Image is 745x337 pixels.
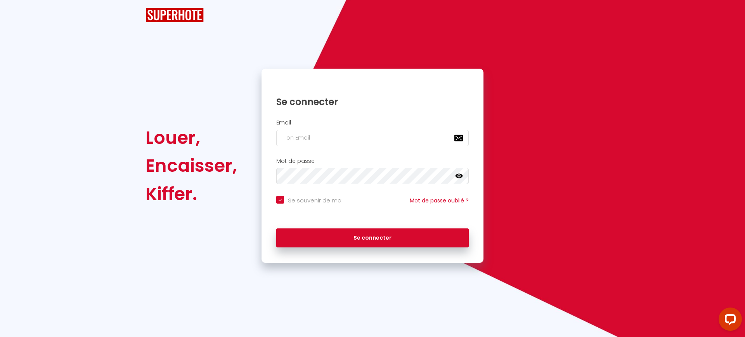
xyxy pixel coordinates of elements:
iframe: LiveChat chat widget [712,304,745,337]
div: Louer, [146,124,237,152]
button: Se connecter [276,228,469,248]
a: Mot de passe oublié ? [410,197,469,204]
h2: Email [276,119,469,126]
input: Ton Email [276,130,469,146]
h2: Mot de passe [276,158,469,164]
img: SuperHote logo [146,8,204,22]
div: Kiffer. [146,180,237,208]
div: Encaisser, [146,152,237,180]
h1: Se connecter [276,96,469,108]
